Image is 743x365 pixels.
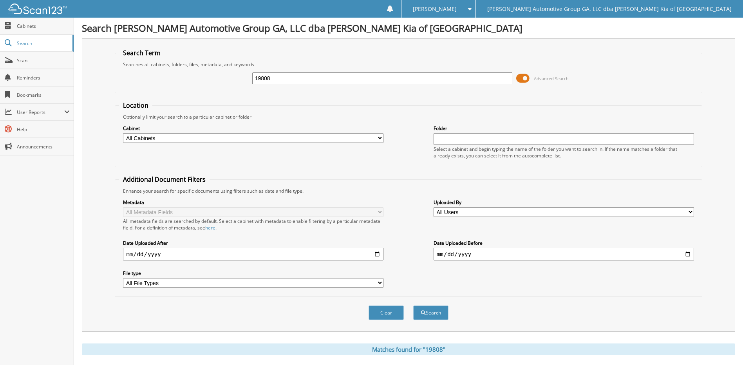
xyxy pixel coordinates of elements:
legend: Additional Document Filters [119,175,210,184]
label: Date Uploaded Before [434,240,694,246]
span: Bookmarks [17,92,70,98]
button: Search [413,305,448,320]
button: Clear [369,305,404,320]
label: Folder [434,125,694,132]
div: Searches all cabinets, folders, files, metadata, and keywords [119,61,698,68]
div: Select a cabinet and begin typing the name of the folder you want to search in. If the name match... [434,146,694,159]
span: Scan [17,57,70,64]
input: end [434,248,694,260]
span: Announcements [17,143,70,150]
span: Advanced Search [534,76,569,81]
span: Search [17,40,69,47]
div: Optionally limit your search to a particular cabinet or folder [119,114,698,120]
div: Matches found for "19808" [82,343,735,355]
label: Uploaded By [434,199,694,206]
span: User Reports [17,109,64,116]
legend: Search Term [119,49,165,57]
span: Help [17,126,70,133]
input: start [123,248,383,260]
span: [PERSON_NAME] [413,7,457,11]
span: Cabinets [17,23,70,29]
label: Date Uploaded After [123,240,383,246]
label: File type [123,270,383,276]
label: Cabinet [123,125,383,132]
h1: Search [PERSON_NAME] Automotive Group GA, LLC dba [PERSON_NAME] Kia of [GEOGRAPHIC_DATA] [82,22,735,34]
a: here [205,224,215,231]
span: Reminders [17,74,70,81]
div: Enhance your search for specific documents using filters such as date and file type. [119,188,698,194]
div: All metadata fields are searched by default. Select a cabinet with metadata to enable filtering b... [123,218,383,231]
img: scan123-logo-white.svg [8,4,67,14]
label: Metadata [123,199,383,206]
legend: Location [119,101,152,110]
span: [PERSON_NAME] Automotive Group GA, LLC dba [PERSON_NAME] Kia of [GEOGRAPHIC_DATA] [487,7,732,11]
